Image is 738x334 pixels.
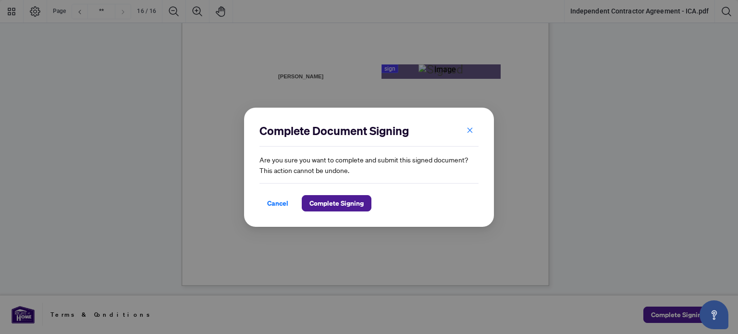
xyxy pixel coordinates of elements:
[309,196,364,211] span: Complete Signing
[259,195,296,211] button: Cancel
[259,123,479,138] h2: Complete Document Signing
[302,195,371,211] button: Complete Signing
[259,123,479,211] div: Are you sure you want to complete and submit this signed document? This action cannot be undone.
[267,196,288,211] span: Cancel
[467,126,473,133] span: close
[700,300,728,329] button: Open asap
